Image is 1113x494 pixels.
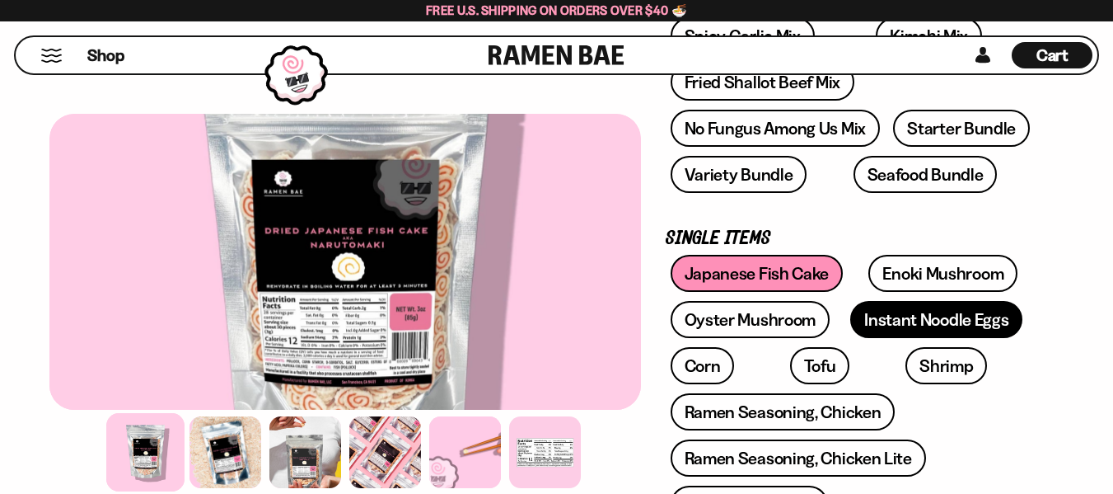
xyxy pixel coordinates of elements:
[87,45,124,67] span: Shop
[905,347,987,384] a: Shrimp
[671,301,830,338] a: Oyster Mushroom
[40,49,63,63] button: Mobile Menu Trigger
[671,393,896,430] a: Ramen Seasoning, Chicken
[426,2,687,18] span: Free U.S. Shipping on Orders over $40 🍜
[868,255,1017,292] a: Enoki Mushroom
[1012,37,1092,73] div: Cart
[671,440,926,477] a: Ramen Seasoning, Chicken Lite
[850,301,1022,338] a: Instant Noodle Eggs
[853,156,998,193] a: Seafood Bundle
[893,110,1030,147] a: Starter Bundle
[790,347,849,384] a: Tofu
[87,42,124,68] a: Shop
[1036,45,1069,65] span: Cart
[666,231,1039,247] p: Single Items
[671,156,807,193] a: Variety Bundle
[671,110,880,147] a: No Fungus Among Us Mix
[671,347,735,384] a: Corn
